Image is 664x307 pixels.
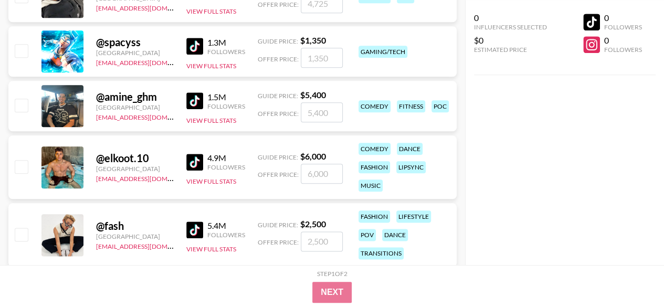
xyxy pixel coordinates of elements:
[359,210,390,223] div: fashion
[396,161,426,173] div: lipsync
[207,102,245,110] div: Followers
[604,13,642,23] div: 0
[96,165,174,173] div: [GEOGRAPHIC_DATA]
[301,231,343,251] input: 2,500
[258,153,298,161] span: Guide Price:
[186,245,236,253] button: View Full Stats
[301,102,343,122] input: 5,400
[96,240,202,250] a: [EMAIL_ADDRESS][DOMAIN_NAME]
[96,111,202,121] a: [EMAIL_ADDRESS][DOMAIN_NAME]
[96,90,174,103] div: @ amine_ghm
[301,48,343,68] input: 1,350
[258,110,299,118] span: Offer Price:
[300,151,326,161] strong: $ 6,000
[258,37,298,45] span: Guide Price:
[301,164,343,184] input: 6,000
[96,232,174,240] div: [GEOGRAPHIC_DATA]
[397,143,423,155] div: dance
[186,38,203,55] img: TikTok
[96,2,202,12] a: [EMAIL_ADDRESS][DOMAIN_NAME]
[186,221,203,238] img: TikTok
[186,117,236,124] button: View Full Stats
[317,270,347,278] div: Step 1 of 2
[258,221,298,229] span: Guide Price:
[186,154,203,171] img: TikTok
[359,229,376,241] div: pov
[474,35,547,46] div: $0
[207,163,245,171] div: Followers
[96,36,174,49] div: @ spacyss
[96,173,202,183] a: [EMAIL_ADDRESS][DOMAIN_NAME]
[186,7,236,15] button: View Full Stats
[431,100,449,112] div: poc
[396,210,431,223] div: lifestyle
[186,177,236,185] button: View Full Stats
[474,23,547,31] div: Influencers Selected
[96,49,174,57] div: [GEOGRAPHIC_DATA]
[359,179,383,192] div: music
[258,1,299,8] span: Offer Price:
[258,171,299,178] span: Offer Price:
[300,35,326,45] strong: $ 1,350
[96,103,174,111] div: [GEOGRAPHIC_DATA]
[382,229,408,241] div: dance
[604,35,642,46] div: 0
[207,92,245,102] div: 1.5M
[612,255,651,294] iframe: Drift Widget Chat Controller
[207,153,245,163] div: 4.9M
[258,55,299,63] span: Offer Price:
[207,48,245,56] div: Followers
[359,143,391,155] div: comedy
[96,57,202,67] a: [EMAIL_ADDRESS][DOMAIN_NAME]
[300,90,326,100] strong: $ 5,400
[474,46,547,54] div: Estimated Price
[359,247,404,259] div: transitions
[207,37,245,48] div: 1.3M
[300,219,326,229] strong: $ 2,500
[397,100,425,112] div: fitness
[258,92,298,100] span: Guide Price:
[186,92,203,109] img: TikTok
[359,100,391,112] div: comedy
[186,62,236,70] button: View Full Stats
[474,13,547,23] div: 0
[258,238,299,246] span: Offer Price:
[604,46,642,54] div: Followers
[359,161,390,173] div: fashion
[604,23,642,31] div: Followers
[96,219,174,232] div: @ fash
[207,220,245,231] div: 5.4M
[207,231,245,239] div: Followers
[312,282,352,303] button: Next
[96,152,174,165] div: @ elkoot.10
[359,46,407,58] div: gaming/tech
